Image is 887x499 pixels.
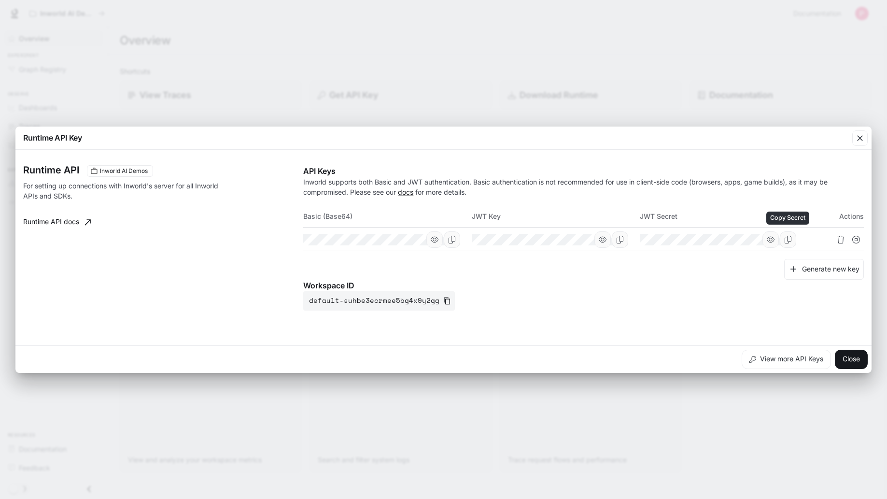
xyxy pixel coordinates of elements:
th: JWT Key [472,205,640,228]
th: Actions [808,205,864,228]
h3: Runtime API [23,165,79,175]
a: Runtime API docs [19,213,95,232]
button: Close [835,350,868,369]
p: Inworld supports both Basic and JWT authentication. Basic authentication is not recommended for u... [303,177,864,197]
th: Basic (Base64) [303,205,471,228]
div: These keys will apply to your current workspace only [87,165,153,177]
p: Workspace ID [303,280,864,291]
button: default-suhbe3ecrmee5bg4x9y2gg [303,291,455,311]
button: View more API Keys [742,350,831,369]
button: Copy Basic (Base64) [444,231,460,248]
th: JWT Secret [640,205,808,228]
p: API Keys [303,165,864,177]
button: Copy Secret [780,231,796,248]
span: Inworld AI Demos [96,167,152,175]
div: Copy Secret [766,212,809,225]
p: Runtime API Key [23,132,82,143]
p: For setting up connections with Inworld's server for all Inworld APIs and SDKs. [23,181,227,201]
button: Delete API key [833,232,848,247]
a: docs [398,188,413,196]
button: Suspend API key [848,232,864,247]
button: Copy Key [612,231,628,248]
button: Generate new key [784,259,864,280]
